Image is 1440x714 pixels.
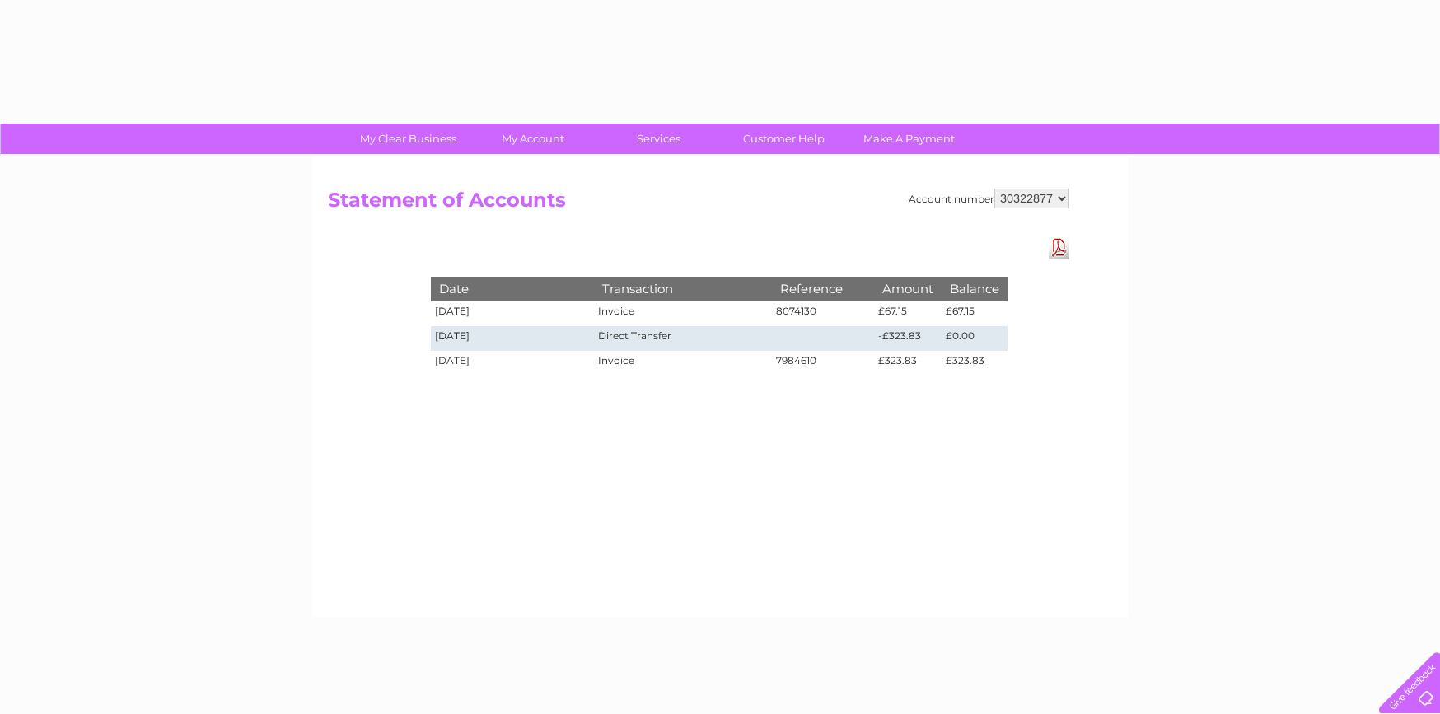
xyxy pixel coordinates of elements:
[909,189,1069,208] div: Account number
[431,301,594,326] td: [DATE]
[874,326,942,351] td: -£323.83
[772,301,874,326] td: 8074130
[874,301,942,326] td: £67.15
[340,124,476,154] a: My Clear Business
[465,124,601,154] a: My Account
[431,277,594,301] th: Date
[328,189,1069,220] h2: Statement of Accounts
[942,351,1008,376] td: £323.83
[942,277,1008,301] th: Balance
[431,351,594,376] td: [DATE]
[594,277,772,301] th: Transaction
[942,301,1008,326] td: £67.15
[874,277,942,301] th: Amount
[594,351,772,376] td: Invoice
[772,351,874,376] td: 7984610
[594,326,772,351] td: Direct Transfer
[716,124,852,154] a: Customer Help
[841,124,977,154] a: Make A Payment
[594,301,772,326] td: Invoice
[431,326,594,351] td: [DATE]
[1049,236,1069,259] a: Download Pdf
[772,277,874,301] th: Reference
[874,351,942,376] td: £323.83
[591,124,727,154] a: Services
[942,326,1008,351] td: £0.00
